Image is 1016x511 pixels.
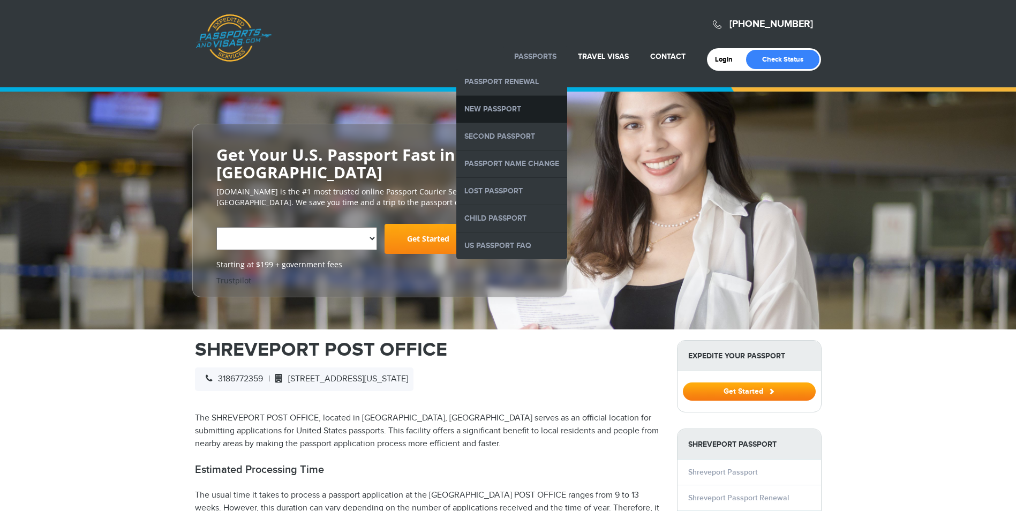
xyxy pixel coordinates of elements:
a: Get Started [385,224,472,254]
p: The SHREVEPORT POST OFFICE, located in [GEOGRAPHIC_DATA], [GEOGRAPHIC_DATA] serves as an official... [195,412,661,450]
h2: Estimated Processing Time [195,463,661,476]
p: [DOMAIN_NAME] is the #1 most trusted online Passport Courier Service in [GEOGRAPHIC_DATA]. We sav... [216,186,543,208]
a: Lost Passport [456,178,567,205]
a: Login [715,55,740,64]
a: Passport Renewal [456,69,567,95]
a: Get Started [683,387,816,395]
a: Passports [514,52,556,61]
a: Contact [650,52,686,61]
button: Get Started [683,382,816,401]
div: | [195,367,413,391]
span: 3186772359 [200,374,263,384]
a: US Passport FAQ [456,232,567,259]
a: Child Passport [456,205,567,232]
strong: Shreveport Passport [678,429,821,460]
a: Passport Name Change [456,151,567,177]
a: Travel Visas [578,52,629,61]
a: Check Status [746,50,819,69]
h1: SHREVEPORT POST OFFICE [195,340,661,359]
a: Second Passport [456,123,567,150]
a: Trustpilot [216,275,251,285]
a: Shreveport Passport [688,468,757,477]
a: New Passport [456,96,567,123]
span: Starting at $199 + government fees [216,259,543,270]
h2: Get Your U.S. Passport Fast in [GEOGRAPHIC_DATA] [216,146,543,181]
a: Shreveport Passport Renewal [688,493,789,502]
a: [PHONE_NUMBER] [729,18,813,30]
span: [STREET_ADDRESS][US_STATE] [270,374,408,384]
a: Passports & [DOMAIN_NAME] [195,14,272,62]
strong: Expedite Your Passport [678,341,821,371]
